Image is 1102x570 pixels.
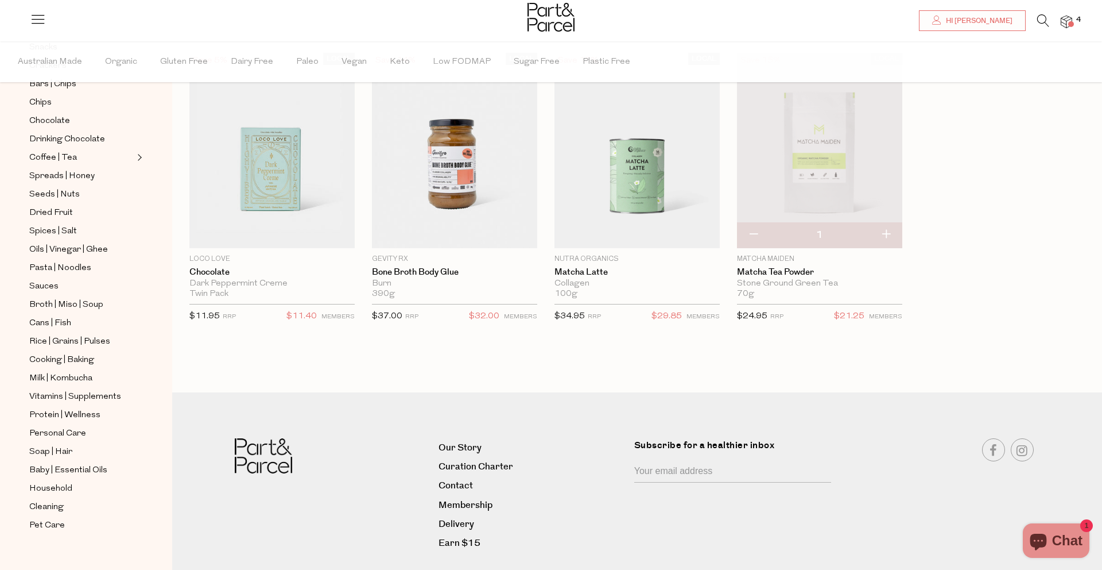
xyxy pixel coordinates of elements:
p: Gevity RX [372,254,537,264]
small: MEMBERS [686,314,720,320]
a: Vitamins | Supplements [29,390,134,404]
img: Chocolate [189,53,355,248]
span: Low FODMAP [433,42,491,82]
a: Chocolate [189,267,355,278]
span: $32.00 [469,309,499,324]
div: Burn [372,279,537,289]
span: Drinking Chocolate [29,133,105,147]
img: Matcha Latte [554,53,720,248]
span: Seeds | Nuts [29,188,80,202]
input: Your email address [634,461,832,483]
a: Spreads | Honey [29,169,134,183]
span: Cleaning [29,500,64,514]
a: Dried Fruit [29,206,134,220]
span: Personal Care [29,427,86,441]
span: Household [29,482,72,496]
span: 70g [737,289,754,299]
p: Matcha Maiden [737,254,902,264]
span: Vegan [342,42,367,82]
a: Pasta | Noodles [29,261,134,275]
label: Subscribe for a healthier inbox [634,438,839,461]
span: Rice | Grains | Pulses [29,335,110,349]
a: Baby | Essential Oils [29,463,134,477]
a: Rice | Grains | Pulses [29,334,134,349]
a: Cleaning [29,500,134,514]
span: Soap | Hair [29,445,72,459]
span: $11.95 [189,312,220,321]
span: Sugar Free [514,42,560,82]
span: Chocolate [29,114,70,128]
a: Milk | Kombucha [29,371,134,386]
span: Chips [29,96,52,110]
span: Spices | Salt [29,225,77,238]
span: $37.00 [372,312,402,321]
button: Expand/Collapse Coffee | Tea [134,151,142,164]
span: Cans | Fish [29,317,71,330]
span: 4 [1073,15,1084,25]
a: Curation Charter [439,459,626,475]
span: Bars | Chips [29,78,76,91]
span: Spreads | Honey [29,170,95,183]
span: Baby | Essential Oils [29,464,107,477]
small: RRP [223,314,236,320]
a: Our Story [439,440,626,456]
small: MEMBERS [869,314,902,320]
a: Broth | Miso | Soup [29,298,134,312]
span: Protein | Wellness [29,409,100,422]
span: Paleo [296,42,319,82]
a: Household [29,482,134,496]
img: Part&Parcel [527,3,575,32]
span: Vitamins | Supplements [29,390,121,404]
a: Matcha Latte [554,267,720,278]
span: 100g [554,289,577,299]
span: Organic [105,42,137,82]
div: Collagen [554,279,720,289]
a: Pet Care [29,518,134,533]
a: Sauces [29,279,134,294]
span: Gluten Free [160,42,208,82]
span: 390g [372,289,395,299]
a: Cans | Fish [29,316,134,330]
a: Bone Broth Body Glue [372,267,537,278]
a: Soap | Hair [29,445,134,459]
span: $11.40 [286,309,317,324]
a: Bars | Chips [29,77,134,91]
a: Cooking | Baking [29,353,134,367]
img: Matcha Tea Powder [737,53,902,248]
a: Chips [29,95,134,110]
span: $34.95 [554,312,585,321]
a: Protein | Wellness [29,408,134,422]
a: Chocolate [29,114,134,128]
span: Oils | Vinegar | Ghee [29,243,108,257]
span: Hi [PERSON_NAME] [943,16,1012,26]
small: MEMBERS [321,314,355,320]
small: RRP [588,314,601,320]
a: Drinking Chocolate [29,132,134,147]
img: Part&Parcel [235,438,292,473]
a: 4 [1061,16,1072,28]
span: $29.85 [651,309,682,324]
small: RRP [405,314,418,320]
span: Pet Care [29,519,65,533]
small: MEMBERS [504,314,537,320]
span: Coffee | Tea [29,151,77,165]
span: Plastic Free [583,42,630,82]
p: Nutra Organics [554,254,720,264]
span: $21.25 [834,309,864,324]
div: Dark Peppermint Creme [189,279,355,289]
a: Matcha Tea Powder [737,267,902,278]
span: Pasta | Noodles [29,261,91,275]
span: $24.95 [737,312,767,321]
span: Cooking | Baking [29,353,94,367]
inbox-online-store-chat: Shopify online store chat [1019,523,1093,561]
a: Hi [PERSON_NAME] [919,10,1026,31]
span: Dairy Free [231,42,273,82]
a: Coffee | Tea [29,151,134,165]
a: Seeds | Nuts [29,187,134,202]
a: Spices | Salt [29,224,134,238]
small: RRP [770,314,783,320]
div: Stone Ground Green Tea [737,279,902,289]
a: Personal Care [29,426,134,441]
span: Twin Pack [189,289,228,299]
span: Keto [390,42,410,82]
